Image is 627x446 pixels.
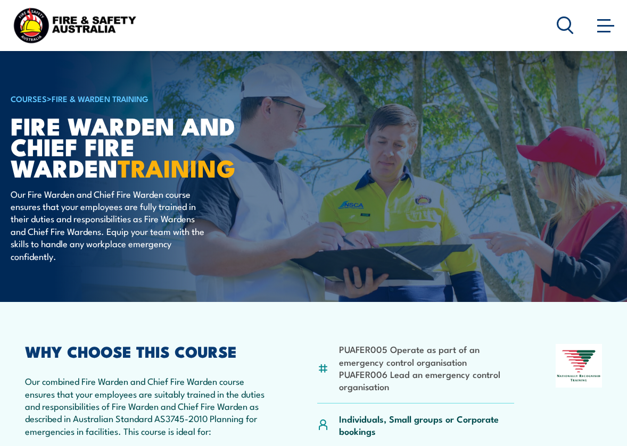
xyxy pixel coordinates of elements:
h6: > [11,92,274,105]
strong: TRAINING [118,149,236,186]
a: Fire & Warden Training [52,92,148,104]
img: Nationally Recognised Training logo. [556,344,602,388]
h1: Fire Warden and Chief Fire Warden [11,115,274,177]
p: Our combined Fire Warden and Chief Fire Warden course ensures that your employees are suitably tr... [25,375,275,437]
a: COURSES [11,92,47,104]
p: Our Fire Warden and Chief Fire Warden course ensures that your employees are fully trained in the... [11,188,205,262]
h2: WHY CHOOSE THIS COURSE [25,344,275,358]
li: PUAFER006 Lead an emergency control organisation [339,368,514,393]
p: Individuals, Small groups or Corporate bookings [339,413,514,437]
li: PUAFER005 Operate as part of an emergency control organisation [339,343,514,368]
